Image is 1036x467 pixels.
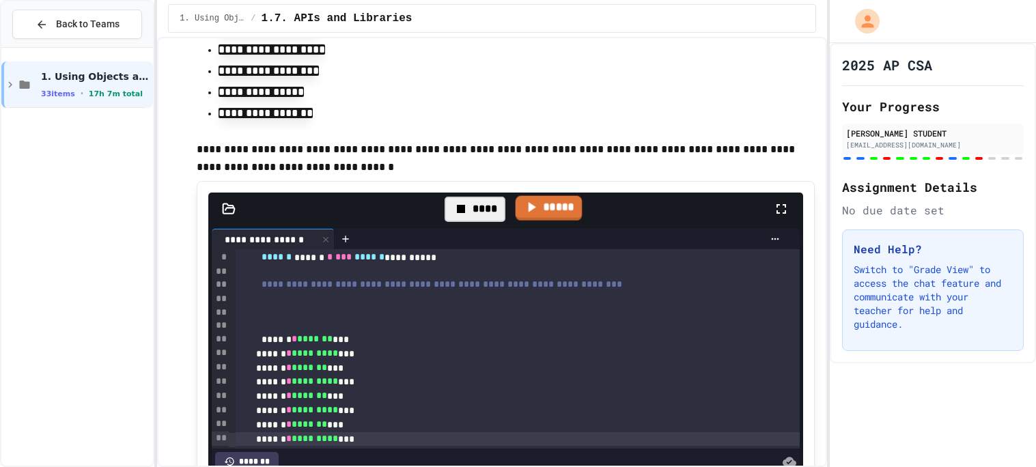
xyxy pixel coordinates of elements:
span: • [81,88,83,99]
h1: 2025 AP CSA [842,55,932,74]
div: [EMAIL_ADDRESS][DOMAIN_NAME] [846,140,1020,150]
span: Back to Teams [56,17,120,31]
div: No due date set [842,202,1024,218]
h3: Need Help? [854,241,1012,257]
span: 17h 7m total [89,89,143,98]
div: My Account [841,5,883,37]
div: [PERSON_NAME] STUDENT [846,127,1020,139]
span: 33 items [41,89,75,98]
p: Switch to "Grade View" to access the chat feature and communicate with your teacher for help and ... [854,263,1012,331]
button: Back to Teams [12,10,142,39]
span: 1.7. APIs and Libraries [262,10,412,27]
span: 1. Using Objects and Methods [41,70,150,83]
h2: Assignment Details [842,178,1024,197]
h2: Your Progress [842,97,1024,116]
span: 1. Using Objects and Methods [180,13,245,24]
span: / [251,13,255,24]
